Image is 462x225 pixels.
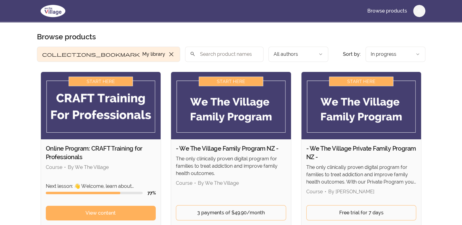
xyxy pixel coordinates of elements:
[37,4,69,18] img: We The Village logo
[168,51,175,58] span: close
[413,5,425,17] button: A
[176,144,286,153] h2: - We The Village Family Program NZ -
[190,50,195,58] span: search
[176,180,192,186] span: Course
[306,144,417,161] h2: - We The Village Private Family Program NZ -
[171,72,291,139] img: Product image for - We The Village Family Program NZ -
[325,189,326,195] span: •
[42,51,140,58] span: collections_bookmark
[85,209,116,217] span: View content
[46,183,156,190] p: Next lesson: 👋 Welcome, learn about Treatment Entry
[301,72,421,139] img: Product image for - We The Village Private Family Program NZ -
[306,205,417,220] a: Free trial for 7 days
[306,164,417,186] p: The only clinically proven digital program for families to treat addiction and improve family hea...
[176,205,286,220] a: 3 payments of $49.90/month
[37,47,180,62] button: Filter by My library
[46,192,143,194] div: Course progress
[343,51,361,57] span: Sort by:
[41,72,161,139] img: Product image for Online Program: CRAFT Training for Professionals
[46,144,156,161] h2: Online Program: CRAFT Training for Professionals
[362,4,412,18] a: Browse products
[64,164,66,170] span: •
[185,47,264,62] input: Search product names
[366,47,425,62] button: Product sort options
[362,4,425,18] nav: Main
[46,206,156,220] a: View content
[198,180,239,186] span: By We The Village
[268,47,328,62] button: Filter by author
[176,155,286,177] p: The only clinically proven digital program for families to treat addiction and improve family hea...
[147,191,156,195] span: 77 %
[306,189,323,195] span: Course
[68,164,109,170] span: By We The Village
[194,180,196,186] span: •
[328,189,374,195] span: By [PERSON_NAME]
[46,164,62,170] span: Course
[37,32,96,42] h1: Browse products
